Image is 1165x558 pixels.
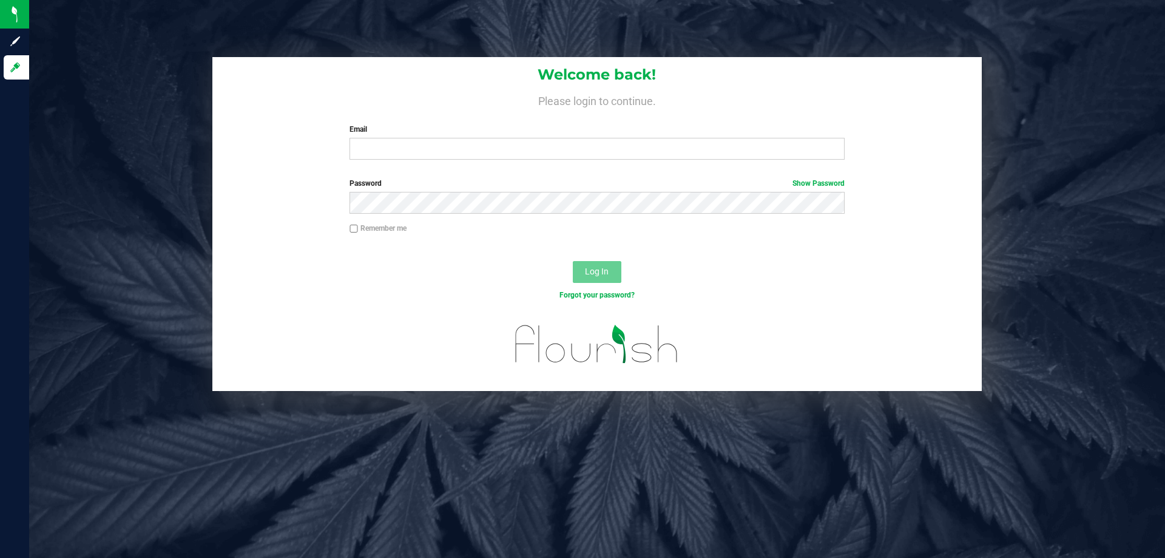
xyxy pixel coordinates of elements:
[349,223,407,234] label: Remember me
[9,35,21,47] inline-svg: Sign up
[349,225,358,233] input: Remember me
[349,124,844,135] label: Email
[792,179,845,188] a: Show Password
[212,92,982,107] h4: Please login to continue.
[585,267,609,276] span: Log In
[212,67,982,83] h1: Welcome back!
[559,291,635,299] a: Forgot your password?
[501,313,693,375] img: flourish_logo.svg
[9,61,21,73] inline-svg: Log in
[349,179,382,188] span: Password
[573,261,621,283] button: Log In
